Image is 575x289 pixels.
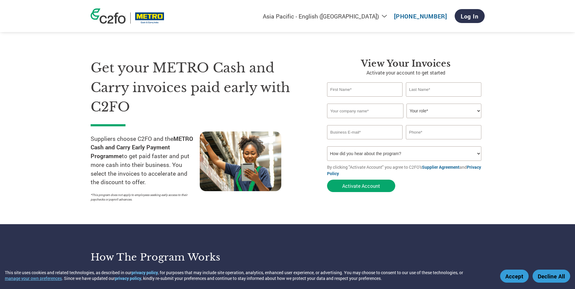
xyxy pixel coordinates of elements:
[406,104,481,118] select: Title/Role
[115,275,141,281] a: privacy policy
[327,104,403,118] input: Your company name*
[500,270,529,283] button: Accept
[455,9,485,23] a: Log In
[327,140,403,144] div: Inavlid Email Address
[5,270,491,281] div: This site uses cookies and related technologies, as described in our , for purposes that may incl...
[132,270,158,275] a: privacy policy
[200,131,281,191] img: supply chain worker
[406,140,482,144] div: Inavlid Phone Number
[406,97,482,101] div: Invalid last name or last name is too long
[327,82,403,97] input: First Name*
[91,58,309,117] h1: Get your METRO Cash and Carry invoices paid early with C2FO
[91,193,194,202] p: *This program does not apply to employees seeking early access to their paychecks or payroll adva...
[91,251,280,263] h3: How the program works
[327,180,395,192] button: Activate Account
[327,164,481,176] a: Privacy Policy
[406,82,482,97] input: Last Name*
[327,164,485,177] p: By clicking "Activate Account" you agree to C2FO's and
[327,58,485,69] h3: View your invoices
[135,12,164,24] img: METRO Cash and Carry
[91,135,200,187] p: Suppliers choose C2FO and the to get paid faster and put more cash into their business. You selec...
[91,8,126,24] img: c2fo logo
[394,12,447,20] a: [PHONE_NUMBER]
[327,119,482,123] div: Invalid company name or company name is too long
[5,275,62,281] button: manage your own preferences
[327,97,403,101] div: Invalid first name or first name is too long
[91,135,193,160] strong: METRO Cash and Carry Early Payment Programme
[327,125,403,139] input: Invalid Email format
[327,69,485,76] p: Activate your account to get started
[406,125,482,139] input: Phone*
[533,270,570,283] button: Decline All
[422,164,460,170] a: Supplier Agreement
